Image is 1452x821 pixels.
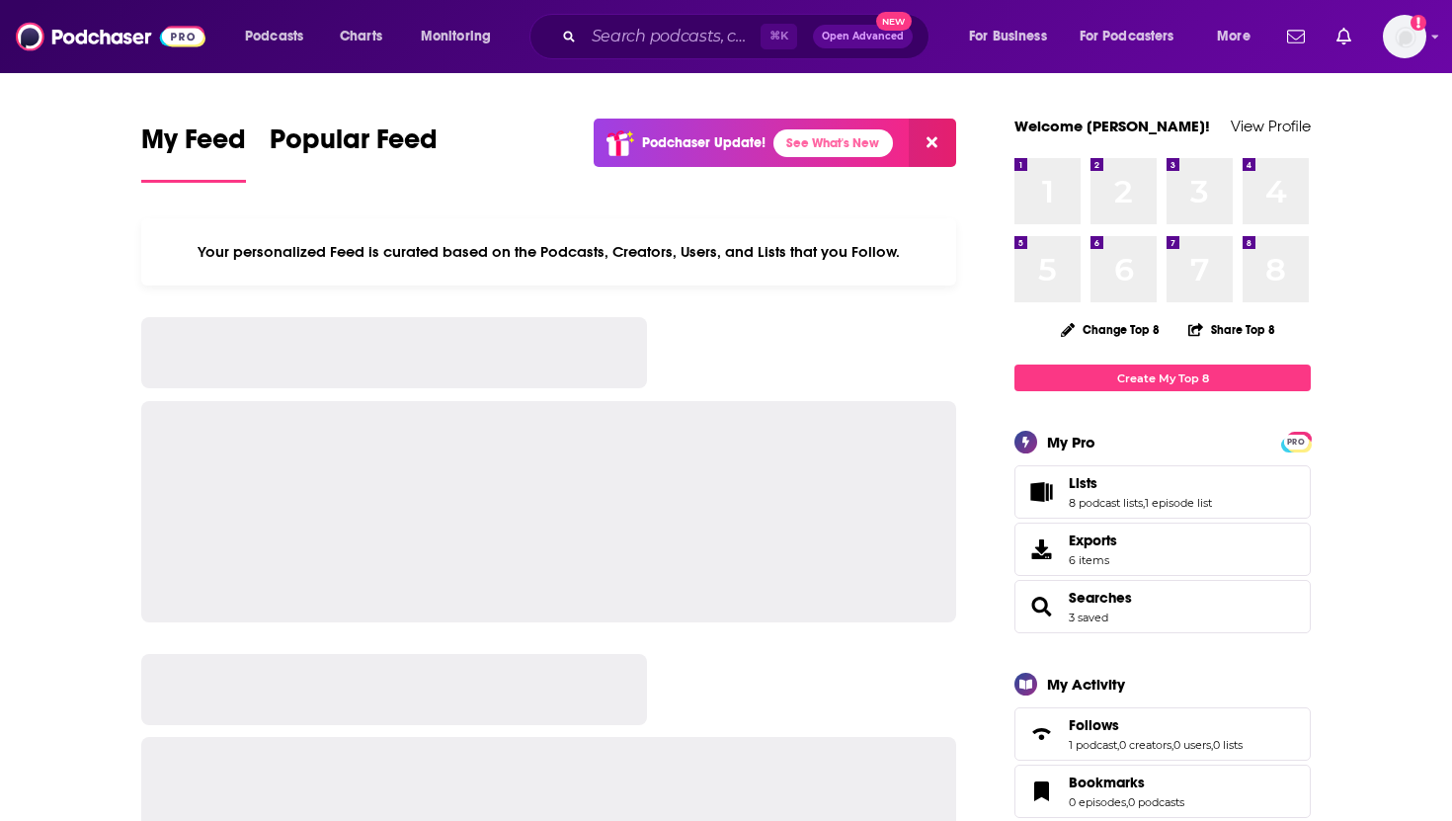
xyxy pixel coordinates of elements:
button: Share Top 8 [1187,310,1276,349]
button: open menu [1067,21,1203,52]
a: PRO [1284,434,1308,449]
span: For Business [969,23,1047,50]
a: Create My Top 8 [1014,365,1311,391]
span: For Podcasters [1080,23,1174,50]
img: Podchaser - Follow, Share and Rate Podcasts [16,18,205,55]
a: 1 episode list [1145,496,1212,510]
a: 0 podcasts [1128,795,1184,809]
span: New [876,12,912,31]
div: My Activity [1047,675,1125,694]
span: Monitoring [421,23,491,50]
span: , [1143,496,1145,510]
a: Show notifications dropdown [1279,20,1313,53]
input: Search podcasts, credits, & more... [584,21,761,52]
div: Search podcasts, credits, & more... [548,14,948,59]
span: ⌘ K [761,24,797,49]
span: Searches [1014,580,1311,633]
a: Popular Feed [270,123,438,183]
span: Open Advanced [822,32,904,41]
a: 0 episodes [1069,795,1126,809]
a: Bookmarks [1021,778,1061,805]
div: My Pro [1047,433,1095,452]
button: open menu [407,21,517,52]
span: Lists [1014,465,1311,519]
span: Popular Feed [270,123,438,168]
span: Lists [1069,474,1097,492]
a: View Profile [1231,117,1311,135]
a: Follows [1021,720,1061,748]
a: My Feed [141,123,246,183]
span: 6 items [1069,553,1117,567]
a: 0 lists [1213,738,1243,752]
a: 0 creators [1119,738,1171,752]
a: Follows [1069,716,1243,734]
span: Exports [1021,535,1061,563]
span: PRO [1284,435,1308,450]
a: 8 podcast lists [1069,496,1143,510]
a: Bookmarks [1069,774,1184,791]
button: open menu [955,21,1072,52]
a: 1 podcast [1069,738,1117,752]
span: Logged in as SolComms [1383,15,1426,58]
span: , [1117,738,1119,752]
a: Exports [1014,523,1311,576]
button: open menu [231,21,329,52]
span: , [1211,738,1213,752]
button: open menu [1203,21,1275,52]
a: Searches [1069,589,1132,607]
span: Bookmarks [1069,774,1145,791]
a: Show notifications dropdown [1329,20,1359,53]
svg: Add a profile image [1411,15,1426,31]
a: Lists [1021,478,1061,506]
span: Follows [1014,707,1311,761]
span: Charts [340,23,382,50]
span: More [1217,23,1250,50]
a: 3 saved [1069,611,1108,624]
a: Charts [327,21,394,52]
span: Follows [1069,716,1119,734]
a: 0 users [1173,738,1211,752]
a: Lists [1069,474,1212,492]
button: Show profile menu [1383,15,1426,58]
span: Exports [1069,532,1117,549]
p: Podchaser Update! [642,134,766,151]
span: Bookmarks [1014,765,1311,818]
span: , [1171,738,1173,752]
span: Podcasts [245,23,303,50]
span: My Feed [141,123,246,168]
div: Your personalized Feed is curated based on the Podcasts, Creators, Users, and Lists that you Follow. [141,218,956,286]
img: User Profile [1383,15,1426,58]
button: Change Top 8 [1049,317,1171,342]
a: See What's New [773,129,893,157]
span: , [1126,795,1128,809]
a: Searches [1021,593,1061,620]
a: Welcome [PERSON_NAME]! [1014,117,1210,135]
button: Open AdvancedNew [813,25,913,48]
